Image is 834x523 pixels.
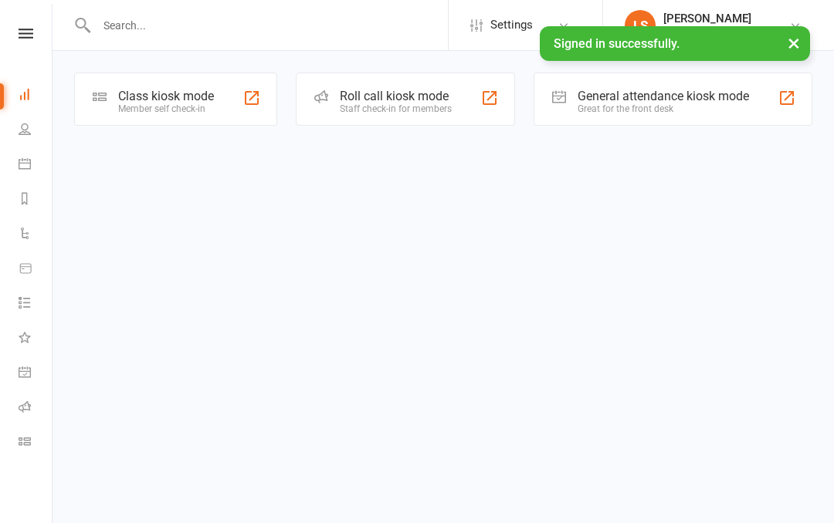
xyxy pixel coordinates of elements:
[554,36,680,51] span: Signed in successfully.
[19,252,53,287] a: Product Sales
[19,79,53,113] a: Dashboard
[340,103,452,114] div: Staff check-in for members
[19,113,53,148] a: People
[19,391,53,426] a: Roll call kiosk mode
[19,148,53,183] a: Calendar
[578,103,749,114] div: Great for the front desk
[118,89,214,103] div: Class kiosk mode
[490,8,533,42] span: Settings
[118,103,214,114] div: Member self check-in
[340,89,452,103] div: Roll call kiosk mode
[780,26,808,59] button: ×
[19,426,53,461] a: Class kiosk mode
[625,10,656,41] div: LS
[663,12,751,25] div: [PERSON_NAME]
[19,183,53,218] a: Reports
[19,322,53,356] a: What's New
[19,356,53,391] a: General attendance kiosk mode
[92,15,448,36] input: Search...
[663,25,751,39] div: Bellingen Fitness
[578,89,749,103] div: General attendance kiosk mode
